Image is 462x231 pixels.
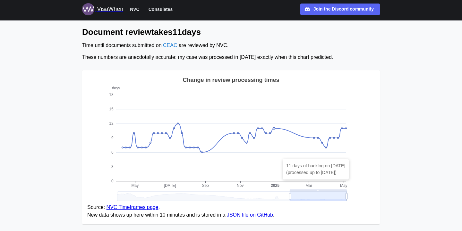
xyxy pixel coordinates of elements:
[163,43,177,48] a: CEAC
[109,107,114,111] text: 15
[183,77,279,83] text: Change in review processing times
[112,86,120,90] text: days
[227,212,273,218] a: JSON file on GitHub
[107,204,158,210] a: NVC Timeframes page
[111,179,114,183] text: 0
[305,183,312,188] text: Mar
[127,5,142,13] button: NVC
[97,5,123,14] div: VisaWhen
[271,183,279,188] text: 2025
[237,183,244,188] text: Nov
[111,136,114,140] text: 9
[164,183,176,188] text: [DATE]
[82,3,94,15] img: Logo for VisaWhen
[87,203,375,219] figcaption: Source: . New data shows up here within 10 minutes and is stored in a .
[82,53,380,61] div: These numbers are anecdotally accurate: my case was processed in [DATE] exactly when this chart p...
[149,5,173,13] span: Consulates
[202,183,209,188] text: Sep
[146,5,175,13] button: Consulates
[130,5,140,13] span: NVC
[82,27,380,38] h2: Document review takes 11 days
[300,4,380,15] a: Join the Discord community
[111,150,114,155] text: 6
[82,42,380,50] div: Time until documents submitted on are reviewed by NVC.
[111,164,114,169] text: 3
[132,183,139,188] text: May
[340,183,347,188] text: May
[109,92,114,97] text: 18
[82,3,123,15] a: Logo for VisaWhen VisaWhen
[313,6,374,13] div: Join the Discord community
[109,121,114,126] text: 12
